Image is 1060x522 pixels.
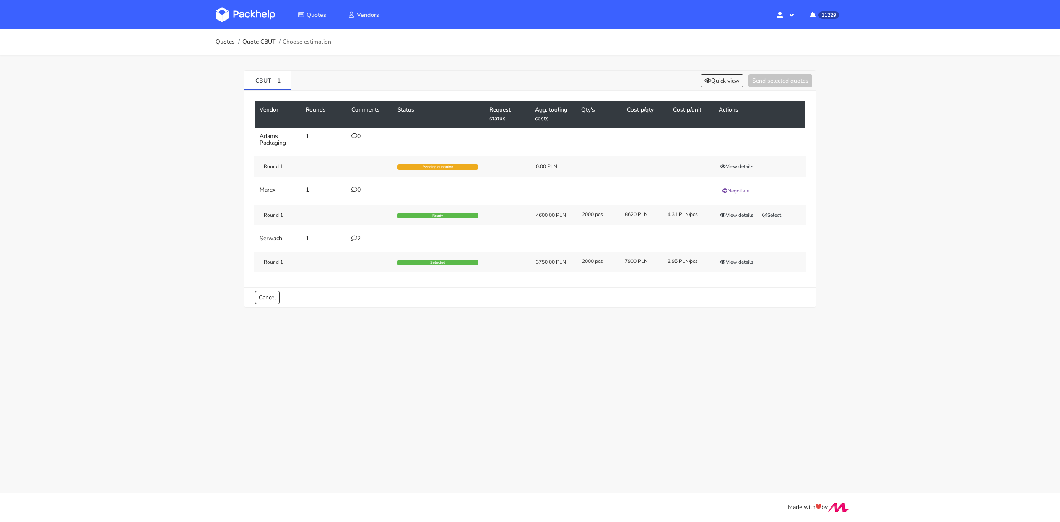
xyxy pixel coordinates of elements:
[803,7,844,22] button: 11229
[716,211,757,219] button: View details
[484,101,530,128] th: Request status
[254,163,346,170] div: Round 1
[216,34,331,50] nav: breadcrumb
[301,128,347,151] td: 1
[536,163,570,170] div: 0.00 PLN
[205,503,855,512] div: Made with by
[576,101,622,128] th: Qty's
[255,182,301,200] td: Marex
[576,258,619,265] div: 2000 pcs
[255,291,280,304] a: Cancel
[255,101,805,277] table: CBUT - 1
[255,230,301,247] td: Serwach
[255,128,301,151] td: Adams Packaging
[254,212,346,218] div: Round 1
[301,182,347,200] td: 1
[216,39,235,45] a: Quotes
[719,187,753,195] button: Negotiate
[714,101,805,128] th: Actions
[619,258,662,265] div: 7900 PLN
[622,101,668,128] th: Cost p/qty
[307,11,326,19] span: Quotes
[668,101,714,128] th: Cost p/unit
[662,211,704,218] div: 4.31 PLN/pcs
[397,260,478,266] div: Selected
[283,39,331,45] span: Choose estimation
[351,133,387,140] div: 0
[244,71,291,89] a: CBUT - 1
[242,39,275,45] a: Quote CBUT
[397,164,478,170] div: Pending quotation
[254,259,346,265] div: Round 1
[255,101,301,128] th: Vendor
[288,7,336,22] a: Quotes
[346,101,392,128] th: Comments
[701,74,743,87] button: Quick view
[576,211,619,218] div: 2000 pcs
[216,7,275,22] img: Dashboard
[536,212,570,218] div: 4600.00 PLN
[392,101,484,128] th: Status
[301,101,347,128] th: Rounds
[397,213,478,219] div: Ready
[748,74,812,87] button: Send selected quotes
[338,7,389,22] a: Vendors
[716,162,757,171] button: View details
[357,11,379,19] span: Vendors
[536,259,570,265] div: 3750.00 PLN
[662,258,704,265] div: 3.95 PLN/pcs
[351,235,387,242] div: 2
[828,503,850,512] img: Move Closer
[716,258,757,266] button: View details
[619,211,662,218] div: 8620 PLN
[351,187,387,193] div: 0
[301,230,347,247] td: 1
[759,211,785,219] button: Select
[818,11,839,19] span: 11229
[530,101,576,128] th: Agg. tooling costs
